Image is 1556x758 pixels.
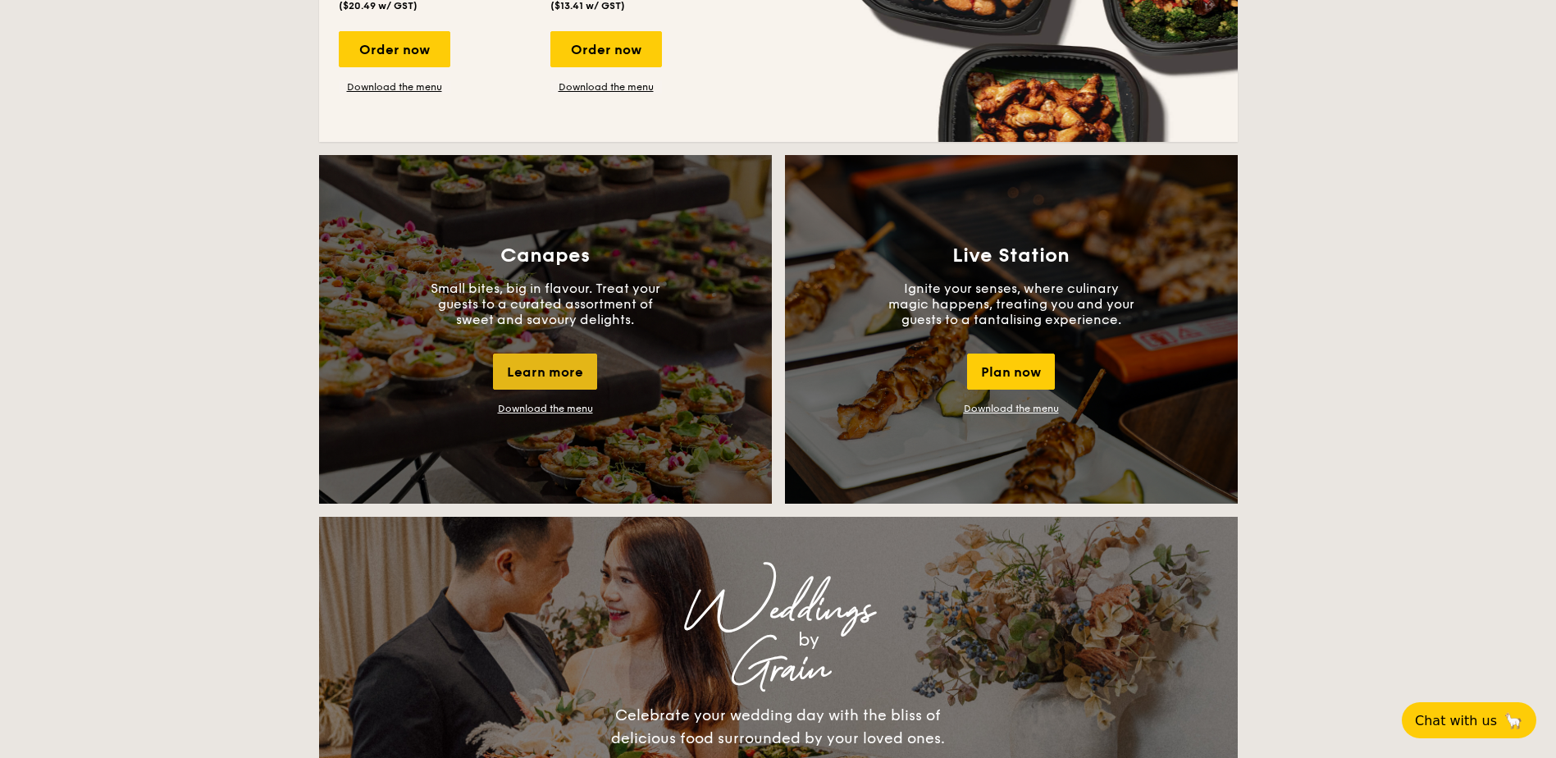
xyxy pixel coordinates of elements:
span: 🦙 [1504,711,1523,730]
button: Chat with us🦙 [1402,702,1536,738]
div: Weddings [463,596,1093,625]
a: Download the menu [339,80,450,94]
div: Learn more [493,354,597,390]
h3: Live Station [952,244,1070,267]
div: Celebrate your wedding day with the bliss of delicious food surrounded by your loved ones. [594,704,963,750]
div: Grain [463,655,1093,684]
a: Download the menu [550,80,662,94]
p: Ignite your senses, where culinary magic happens, treating you and your guests to a tantalising e... [888,281,1134,327]
div: by [524,625,1093,655]
div: Order now [550,31,662,67]
a: Download the menu [964,403,1059,414]
p: Small bites, big in flavour. Treat your guests to a curated assortment of sweet and savoury delig... [422,281,668,327]
h3: Canapes [500,244,590,267]
div: Order now [339,31,450,67]
div: Plan now [967,354,1055,390]
a: Download the menu [498,403,593,414]
span: Chat with us [1415,713,1497,728]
